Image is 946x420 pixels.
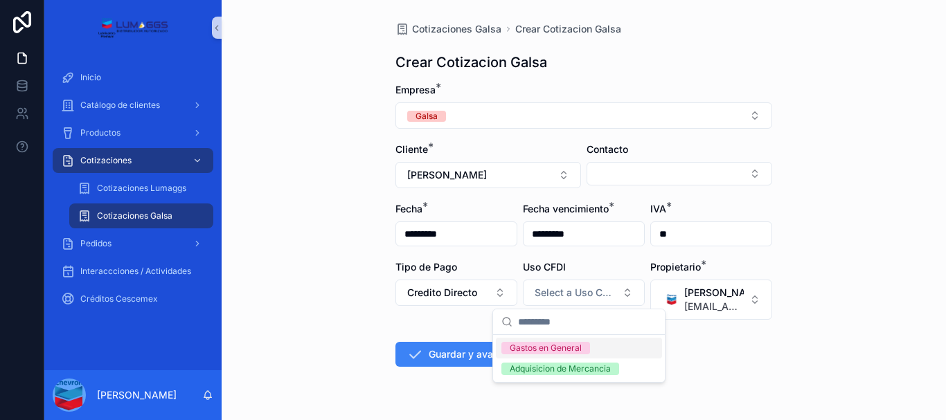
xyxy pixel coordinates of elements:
font: Catálogo de clientes [80,100,160,110]
span: Empresa [395,84,436,95]
img: Logotipo de la aplicación [98,17,168,39]
div: Gastos en General [510,342,582,354]
font: Cotizaciones [80,155,132,165]
span: Cotizaciones Galsa [412,22,501,36]
a: Interaccciones / Actividades [53,259,213,284]
span: [PERSON_NAME] [407,168,487,182]
a: Inicio [53,65,213,90]
span: [EMAIL_ADDRESS][DOMAIN_NAME] [684,300,744,313]
a: Pedidos [53,231,213,256]
font: Créditos Cescemex [80,293,158,304]
div: Suggestions [493,335,665,382]
span: Uso CFDI [523,261,566,273]
span: Fecha [395,203,422,214]
span: [PERSON_NAME] [684,286,744,300]
span: Select a Uso CFDI [535,286,616,300]
h1: Crear Cotizacion Galsa [395,53,547,72]
span: Interaccciones / Actividades [80,266,191,277]
font: Productos [80,127,121,138]
button: Select Button [395,280,517,306]
span: Cliente [395,143,428,155]
button: Select Button [395,102,772,129]
button: Select Button [587,162,772,185]
a: Crear Cotizacion Galsa [515,22,621,36]
div: Galsa [416,111,438,122]
div: contenido desplazable [44,55,222,329]
span: IVA [650,203,666,214]
p: [PERSON_NAME] [97,388,177,402]
span: Cotizaciones Galsa [97,210,172,221]
a: Cotizaciones Galsa [395,22,501,36]
span: Contacto [587,143,628,155]
button: Select Button [650,280,772,320]
a: Cotizaciones Lumaggs [69,176,213,201]
a: Cotizaciones [53,148,213,173]
div: Adquisicion de Mercancia [510,363,611,375]
span: Inicio [80,72,101,83]
font: Pedidos [80,238,111,248]
a: Cotizaciones Galsa [69,203,213,228]
span: Credito Directo [407,286,477,300]
a: Créditos Cescemex [53,286,213,311]
a: Catálogo de clientes [53,93,213,118]
button: Select Button [523,280,645,306]
span: Tipo de Pago [395,261,457,273]
button: Guardar y avanzar a Productos [395,342,582,367]
a: Productos [53,120,213,145]
span: Fecha vencimiento [523,203,609,214]
span: Propietario [650,261,701,273]
span: Cotizaciones Lumaggs [97,183,186,194]
button: Select Button [395,162,581,188]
